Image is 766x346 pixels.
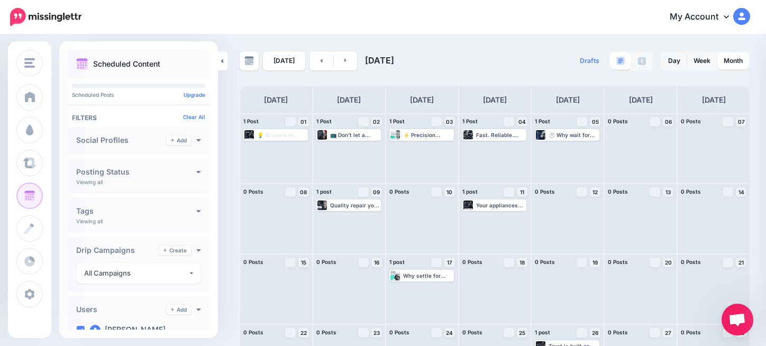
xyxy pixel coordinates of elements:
h4: [DATE] [337,94,361,106]
a: 26 [590,328,600,338]
h4: [DATE] [629,94,653,106]
div: Your appliances deserve care, and you deserve peace of mind ✔️ Choose Yo Appliance Service [DATE]! [476,202,526,208]
p: Viewing all [76,179,103,185]
a: 21 [736,258,746,267]
a: 09 [371,187,382,197]
button: All Campaigns [76,263,201,284]
h4: Users [76,306,167,313]
a: 03 [444,117,455,126]
span: 0 Posts [681,259,701,265]
span: 16 [374,260,379,265]
a: 04 [517,117,527,126]
h4: [DATE] [410,94,434,106]
span: 21 [738,260,744,265]
a: 23 [371,328,382,338]
a: 17 [444,258,455,267]
a: 11 [517,187,527,197]
span: 14 [738,189,744,195]
span: 19 [592,260,598,265]
span: 28 [738,330,744,335]
span: 0 Posts [608,118,628,124]
a: 02 [371,117,382,126]
a: 14 [736,187,746,197]
span: 22 [300,330,307,335]
a: 16 [371,258,382,267]
span: 03 [446,119,453,124]
img: user_default_image_fb_thumb.png [90,325,101,335]
a: 08 [298,187,309,197]
a: 25 [517,328,527,338]
a: 12 [590,187,600,197]
img: menu.png [24,58,35,68]
span: 17 [447,260,452,265]
a: 13 [663,187,673,197]
div: 💡 15 years of trusted service! From fridges to washing machines—we keep your home running smoothl... [257,132,307,138]
label: [PERSON_NAME] [90,325,166,335]
a: Open chat [722,304,753,335]
span: 1 Post [316,118,332,124]
span: 0 Posts [608,188,628,195]
a: Clear All [183,114,205,120]
span: 0 Posts [681,188,701,195]
img: calendar.png [76,58,88,70]
span: 0 Posts [681,118,701,124]
h4: [DATE] [556,94,580,106]
span: Drafts [580,58,599,64]
img: facebook-grey-square.png [638,57,646,65]
h4: [DATE] [702,94,726,106]
span: 1 Post [389,118,405,124]
a: Month [717,52,749,69]
h4: [DATE] [483,94,507,106]
a: 20 [663,258,673,267]
span: 1 Post [462,118,478,124]
span: 1 post [535,329,550,335]
span: 0 Posts [389,188,409,195]
span: 06 [665,119,672,124]
span: 0 Posts [389,329,409,335]
a: 15 [298,258,309,267]
span: 0 Posts [243,259,263,265]
h4: Posting Status [76,168,196,176]
span: 25 [519,330,525,335]
h4: Social Profiles [76,136,167,144]
span: 0 Posts [462,329,482,335]
span: 23 [373,330,380,335]
span: 20 [665,260,672,265]
a: 10 [444,187,455,197]
h4: [DATE] [264,94,288,106]
p: Scheduled Content [93,60,160,68]
span: 0 Posts [608,329,628,335]
div: ⚡ Precision matters when it comes to electronics! Yo Electronics Maintenance Service provides fas... [403,132,453,138]
div: ⏱️ Why wait for days just to get poor service? With Yo Repair Services, you get fast, reliable, a... [549,132,598,138]
h4: Drip Campaigns [76,247,159,254]
img: paragraph-boxed.png [616,57,625,65]
a: 19 [590,258,600,267]
span: 0 Posts [316,259,336,265]
a: 18 [517,258,527,267]
span: 24 [446,330,453,335]
span: 05 [592,119,599,124]
a: [DATE] [263,51,305,70]
p: Viewing all [76,218,103,224]
span: 13 [665,189,671,195]
span: 1 post [389,259,405,265]
div: Quality repair you can trust ✔️ From fridges to TVs and more—we fix it right the first time. 📞 Ca... [330,202,380,208]
a: 27 [663,328,673,338]
span: 0 Posts [243,329,263,335]
a: 01 [298,117,309,126]
span: 08 [300,189,307,195]
div: Why settle for poor repairs? Yo Appliance Services delivers fast, reliable, and affordable soluti... [403,272,453,279]
span: 12 [592,189,598,195]
span: 0 Posts [681,329,701,335]
span: 15 [301,260,306,265]
span: 02 [373,119,380,124]
h4: Filters [72,114,205,122]
span: 0 Posts [462,259,482,265]
p: Scheduled Posts [72,92,205,97]
span: 1 post [316,188,332,195]
div: 📺 Don’t let a broken TV or appliance ruin your day! With expert hands and trusted service, we rep... [330,132,380,138]
a: Week [687,52,717,69]
div: Fast. Reliable. Affordable. From fridges to TVs your trusted appliance repair starts here with Yo... [476,132,526,138]
span: 27 [665,330,671,335]
a: My Account [659,4,750,30]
